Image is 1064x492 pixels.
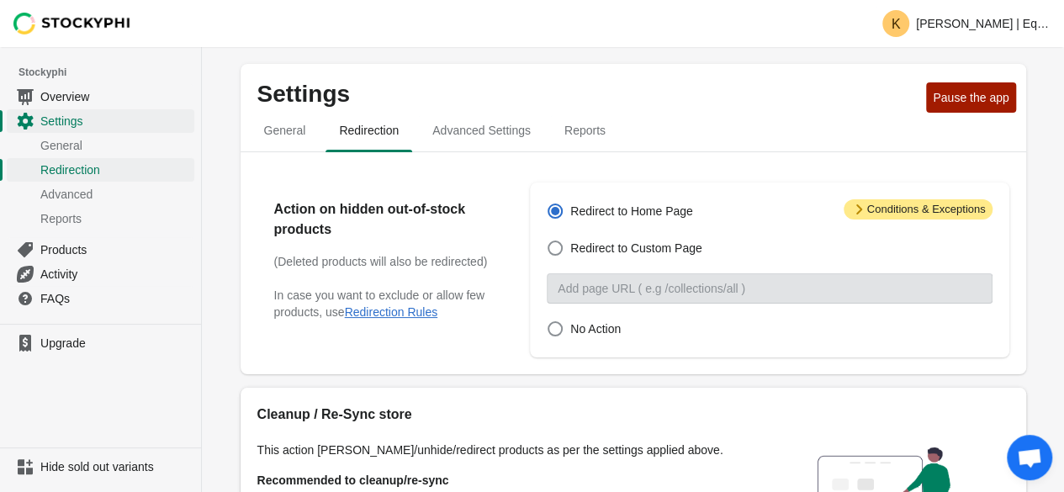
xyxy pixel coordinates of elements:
span: Redirection [40,161,191,178]
div: Open chat [1007,435,1052,480]
button: redirection [322,108,416,152]
span: FAQs [40,290,191,307]
span: Activity [40,266,191,283]
span: Avatar with initials K [882,10,909,37]
strong: Recommended to cleanup/re-sync [257,473,449,487]
span: Redirect to Home Page [570,203,693,220]
span: Stockyphi [19,64,201,81]
span: Settings [40,113,191,130]
a: Reports [7,206,194,230]
span: Advanced [40,186,191,203]
span: Conditions & Exceptions [844,199,993,220]
span: Advanced Settings [419,115,544,145]
a: Overview [7,84,194,108]
span: Redirect to Custom Page [570,240,701,257]
span: Hide sold out variants [40,458,191,475]
span: Redirection [326,115,412,145]
a: FAQs [7,286,194,310]
a: Redirection [7,157,194,182]
a: Products [7,237,194,262]
button: reports [548,108,622,152]
span: Overview [40,88,191,105]
span: General [40,137,191,154]
span: Pause the app [933,91,1008,104]
p: This action [PERSON_NAME]/unhide/redirect products as per the settings applied above. [257,442,762,458]
a: General [7,133,194,157]
div: redirection [241,152,1026,374]
button: Pause the app [926,82,1015,113]
span: No Action [570,320,621,337]
p: [PERSON_NAME] | Equipos Gastronómicos [916,17,1051,30]
span: Upgrade [40,335,191,352]
a: Hide sold out variants [7,455,194,479]
a: Upgrade [7,331,194,355]
a: Settings [7,108,194,133]
button: Avatar with initials K[PERSON_NAME] | Equipos Gastronómicos [876,7,1057,40]
text: K [892,17,901,31]
img: Stockyphi [13,13,131,34]
button: Redirection Rules [345,305,438,319]
button: Advanced settings [416,108,548,152]
a: Advanced [7,182,194,206]
span: General [251,115,320,145]
input: Add page URL ( e.g /collections/all ) [547,273,992,304]
button: general [247,108,323,152]
p: Settings [257,81,920,108]
h2: Cleanup / Re-Sync store [257,405,762,425]
span: Reports [551,115,619,145]
h2: Action on hidden out-of-stock products [274,199,497,240]
span: Products [40,241,191,258]
a: Activity [7,262,194,286]
p: In case you want to exclude or allow few products, use [274,287,497,320]
span: Reports [40,210,191,227]
h3: (Deleted products will also be redirected) [274,253,497,270]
